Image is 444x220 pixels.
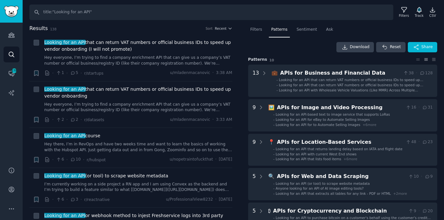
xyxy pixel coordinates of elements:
a: Hey everyone, I’m trying to find a company enrichment API that can give us a company’s VAT number... [44,102,232,113]
span: r/datasets [84,118,104,122]
span: 23 [422,139,433,145]
span: · [418,105,420,110]
span: · [212,117,214,123]
span: u/nopetraintofuckthat [170,157,213,162]
div: Track [415,13,423,18]
span: · [421,174,422,180]
span: 3:33 AM [216,117,232,123]
a: I’m currently working on a side project a RN app and I am using Convex as the backend and I’m try... [44,182,232,193]
div: - [277,88,278,92]
span: Results [29,25,48,33]
span: · [80,116,82,123]
span: · [52,116,54,123]
span: course [44,132,100,139]
span: Pattern s [248,57,267,63]
div: - [273,157,275,161]
span: · [52,196,54,203]
div: 13 [253,69,259,92]
span: Sentiment [297,27,317,33]
span: Looking for an API (or tool) to scrape website metadata [276,182,370,185]
span: r/startups [84,71,103,76]
span: · [80,70,82,77]
span: r/hubspot [87,158,106,162]
div: - [273,117,275,122]
span: Anyone looking for an API of AI image editing tools? [276,186,364,190]
span: 🔍 [268,173,275,179]
span: Looking for an API that can return VAT numbers or official business IDs to speed up vendor onboar... [279,83,423,91]
span: 6 [56,197,64,203]
span: that can return VAT numbers or official business IDs to speed up vendor onboarding [44,86,232,100]
button: Track [412,5,426,19]
a: Looking for an APIthat can return VAT numbers or official business IDs to speed up vendor onboarding [44,86,232,100]
div: 9 [253,104,256,127]
span: 🖼️ [268,104,275,110]
a: Looking for an APIcourse [44,132,100,139]
span: Looking for an API for to Automate Selling Images [276,123,360,127]
a: CSV [426,5,439,19]
span: · [418,139,420,145]
button: Recent [215,26,232,31]
span: + 6 more [363,123,376,127]
span: Looking for an API with Wholesale Vehicle Valuations (Like MMR) Across Multiple Auctions [279,88,418,97]
a: 279 [4,66,19,81]
span: r/reactnative [84,197,110,202]
span: 1 [56,70,64,76]
div: APIs for Location-Based Services [277,138,403,146]
div: 9 [253,138,256,162]
span: · [66,116,68,123]
span: · [66,156,68,163]
div: APIs for Business and Financial Data [280,69,401,77]
span: 138 [50,27,57,31]
a: Hey everyone, I’m trying to find a company enrichment API that can give us a company’s VAT number... [44,55,232,66]
span: Looking for an API [44,133,86,138]
span: Looking for an API that extracts all tables for any link - PDF or HTML [276,192,391,195]
span: Patterns [271,27,287,33]
span: Ask [326,27,333,33]
span: 5 [70,70,78,76]
a: Hey there, I’m in RevOps and have two weeks time and want to learn the basics of working with the... [44,141,232,153]
span: 📍 [268,139,275,145]
a: Looking for an APIthat can return VAT numbers or official business IDs to speed up vendor onboard... [44,39,232,53]
span: Looking for an API [44,213,86,218]
div: - [273,191,275,196]
span: · [215,197,217,203]
span: 38 [403,70,414,76]
input: Search Keyword [29,5,393,20]
div: - [273,181,275,186]
div: - [273,147,275,151]
span: · [66,70,68,77]
div: - [273,215,275,220]
span: 16 [406,105,416,110]
span: · [66,196,68,203]
span: · [215,157,217,162]
span: 31 [422,105,433,110]
div: APIs for Web and Data Scraping [277,173,406,181]
span: · [212,70,214,76]
span: 20 [422,208,433,214]
span: 48 [406,139,416,145]
span: Looking for an API that can return VAT numbers or official business IDs to speed up vendor onboar... [279,78,423,86]
div: Sort [206,26,213,31]
img: GummySearch logo [4,6,19,17]
div: - [273,112,275,117]
span: 10 [270,58,274,62]
div: - [273,186,275,191]
a: Download [336,42,374,52]
span: 9 [408,208,416,214]
span: · [416,70,417,76]
div: - [277,83,278,87]
div: - [273,152,275,156]
span: Looking for an API [44,173,86,178]
span: 2 [56,117,64,123]
span: + 6 more [344,157,357,161]
span: u/mladenmacanovic [170,117,210,123]
span: 10 [70,157,81,162]
div: - [273,122,275,127]
span: Looking for an API [44,87,86,92]
button: Reset [376,42,405,52]
span: 9 [425,174,433,180]
span: 279 [11,68,17,73]
span: that can return VAT numbers or official business IDs to speed up vendor onboarding (I will not pr... [44,39,232,53]
span: Share [421,44,433,50]
span: 6 [56,157,64,162]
